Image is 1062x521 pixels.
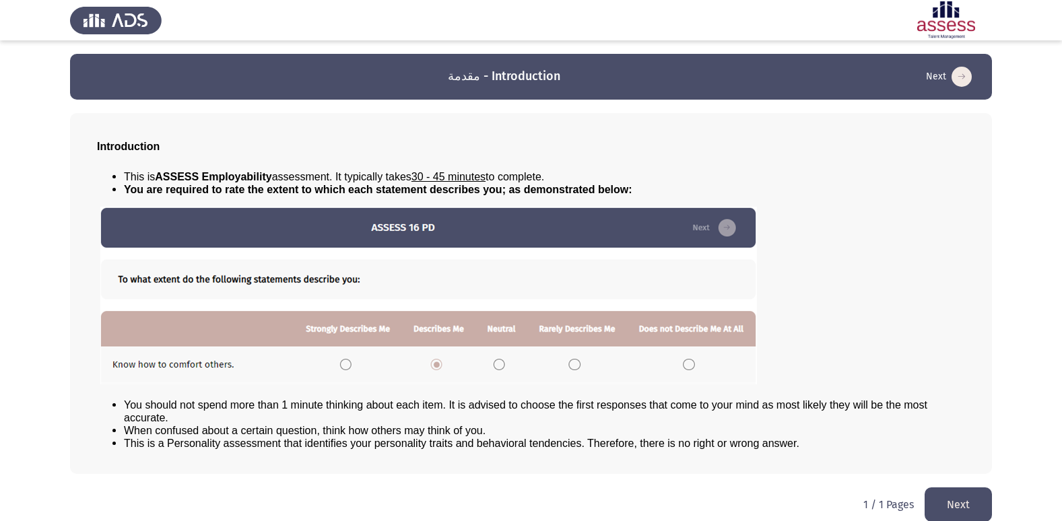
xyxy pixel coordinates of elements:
[124,171,544,182] span: This is assessment. It typically takes to complete.
[155,171,271,182] b: ASSESS Employability
[448,68,560,85] h3: مقدمة - Introduction
[863,498,914,511] p: 1 / 1 Pages
[70,1,162,39] img: Assess Talent Management logo
[97,141,160,152] span: Introduction
[411,171,486,182] u: 30 - 45 minutes
[124,399,927,423] span: You should not spend more than 1 minute thinking about each item. It is advised to choose the fir...
[124,438,799,449] span: This is a Personality assessment that identifies your personality traits and behavioral tendencie...
[124,184,632,195] span: You are required to rate the extent to which each statement describes you; as demonstrated below:
[900,1,992,39] img: Assessment logo of ASSESS Employability - EBI
[124,425,486,436] span: When confused about a certain question, think how others may think of you.
[922,66,976,88] button: load next page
